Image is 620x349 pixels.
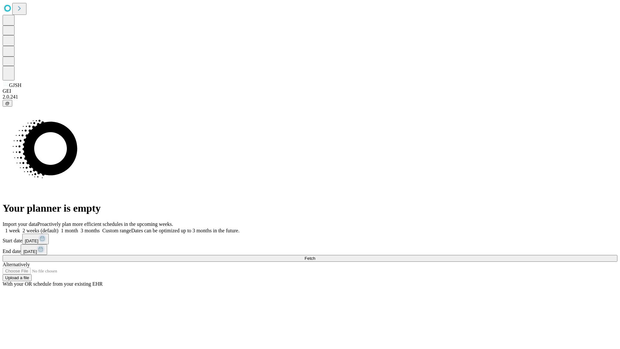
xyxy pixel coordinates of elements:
button: Fetch [3,255,617,262]
span: Import your data [3,221,37,227]
button: [DATE] [21,244,47,255]
span: Dates can be optimized up to 3 months in the future. [131,228,239,233]
span: Custom range [102,228,131,233]
button: [DATE] [22,234,49,244]
button: @ [3,100,12,107]
span: Proactively plan more efficient schedules in the upcoming weeks. [37,221,173,227]
span: Fetch [305,256,315,261]
button: Upload a file [3,274,32,281]
span: With your OR schedule from your existing EHR [3,281,103,287]
span: 1 week [5,228,20,233]
span: 3 months [81,228,100,233]
span: 2 weeks (default) [23,228,58,233]
span: Alternatively [3,262,30,267]
h1: Your planner is empty [3,202,617,214]
div: Start date [3,234,617,244]
span: [DATE] [25,238,38,243]
span: [DATE] [23,249,37,254]
div: 2.0.241 [3,94,617,100]
div: End date [3,244,617,255]
span: 1 month [61,228,78,233]
div: GEI [3,88,617,94]
span: GJSH [9,82,21,88]
span: @ [5,101,10,106]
